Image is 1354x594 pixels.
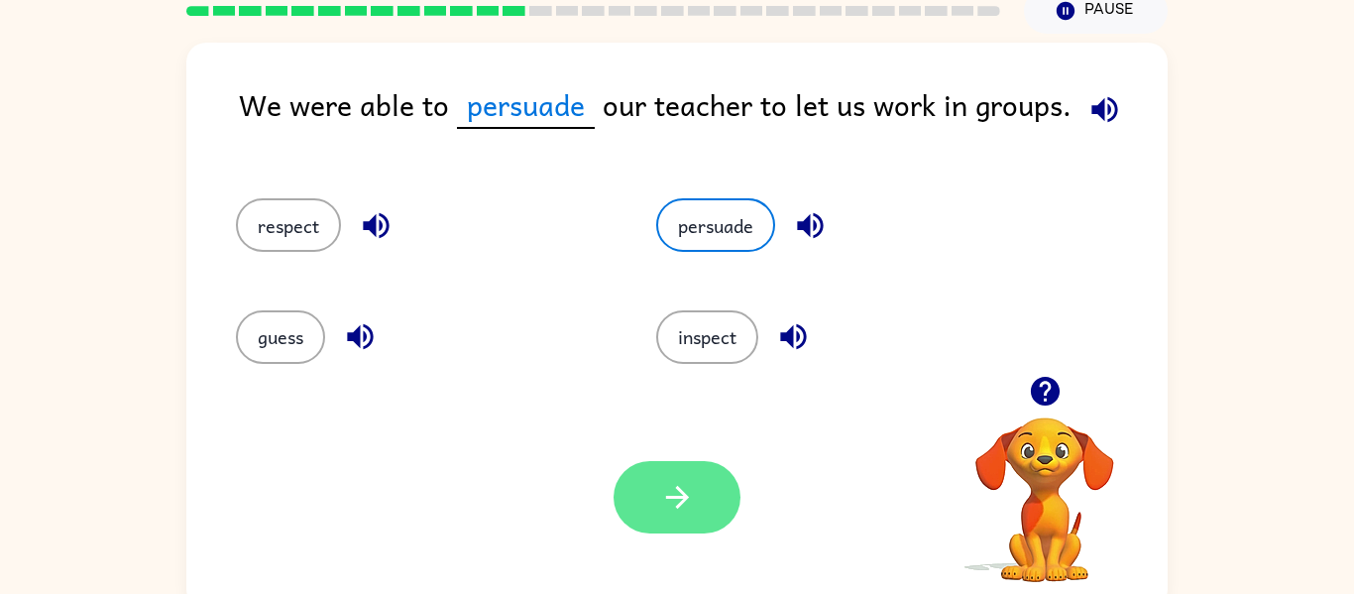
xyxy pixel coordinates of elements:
div: We were able to our teacher to let us work in groups. [239,82,1168,159]
button: guess [236,310,325,364]
button: respect [236,198,341,252]
button: inspect [656,310,758,364]
video: Your browser must support playing .mp4 files to use Literably. Please try using another browser. [946,387,1144,585]
span: persuade [457,82,595,129]
button: persuade [656,198,775,252]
